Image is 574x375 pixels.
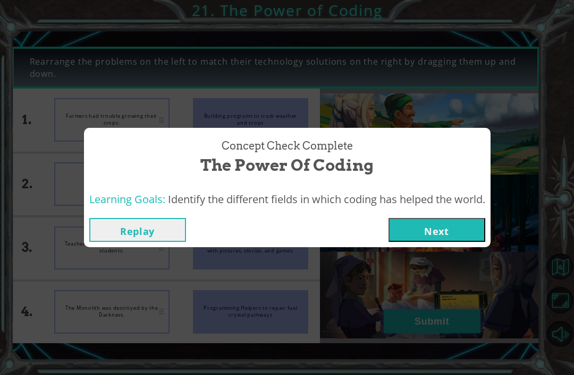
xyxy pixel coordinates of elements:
span: The Power of Coding [200,154,374,177]
span: Identify the different fields in which coding has helped the world. [168,192,485,206]
button: Next [389,218,485,242]
button: Replay [89,218,186,242]
span: Learning Goals: [89,192,165,206]
span: Concept Check Complete [222,138,353,154]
